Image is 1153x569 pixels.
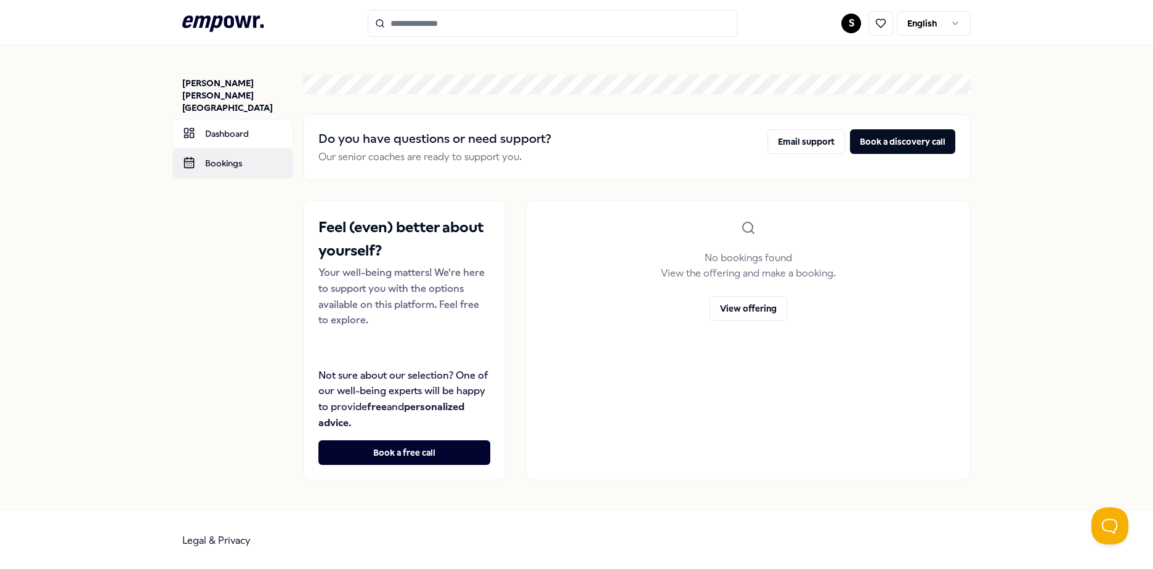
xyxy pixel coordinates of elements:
iframe: Help Scout Beacon - Open [1091,507,1128,544]
p: Your well-being matters! We're here to support you with the options available on this platform. F... [318,265,490,328]
p: Our senior coaches are ready to support you. [318,149,551,165]
h2: Do you have questions or need support? [318,129,551,149]
p: No bookings found View the offering and make a booking. [661,250,836,281]
h2: Feel (even) better about yourself? [318,216,490,263]
a: Email support [767,129,845,165]
strong: free [367,401,387,413]
input: Search for products, categories or subcategories [368,10,737,37]
button: Book a free call [318,440,490,465]
button: S [841,14,861,33]
a: Legal & Privacy [182,535,251,546]
button: View offering [710,296,787,321]
button: Email support [767,129,845,154]
button: Book a discovery call [850,129,955,154]
a: Dashboard [172,119,293,148]
p: [PERSON_NAME] [PERSON_NAME][GEOGRAPHIC_DATA] [182,77,293,114]
a: Bookings [172,148,293,178]
p: Not sure about our selection? One of our well-being experts will be happy to provide and . [318,368,490,430]
strong: personalized advice [318,401,464,429]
